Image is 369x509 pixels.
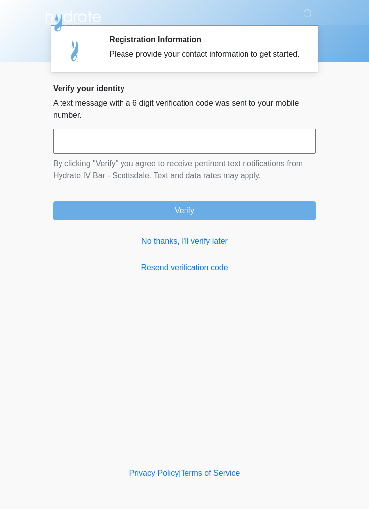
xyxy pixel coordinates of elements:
img: Hydrate IV Bar - Scottsdale Logo [43,7,103,32]
a: Resend verification code [53,262,316,274]
img: Agent Avatar [61,35,90,64]
a: No thanks, I'll verify later [53,235,316,247]
h2: Verify your identity [53,84,316,93]
p: By clicking "Verify" you agree to receive pertinent text notifications from Hydrate IV Bar - Scot... [53,158,316,182]
button: Verify [53,201,316,220]
a: Terms of Service [181,469,240,477]
a: | [179,469,181,477]
p: A text message with a 6 digit verification code was sent to your mobile number. [53,97,316,121]
div: Please provide your contact information to get started. [109,48,301,60]
a: Privacy Policy [129,469,179,477]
